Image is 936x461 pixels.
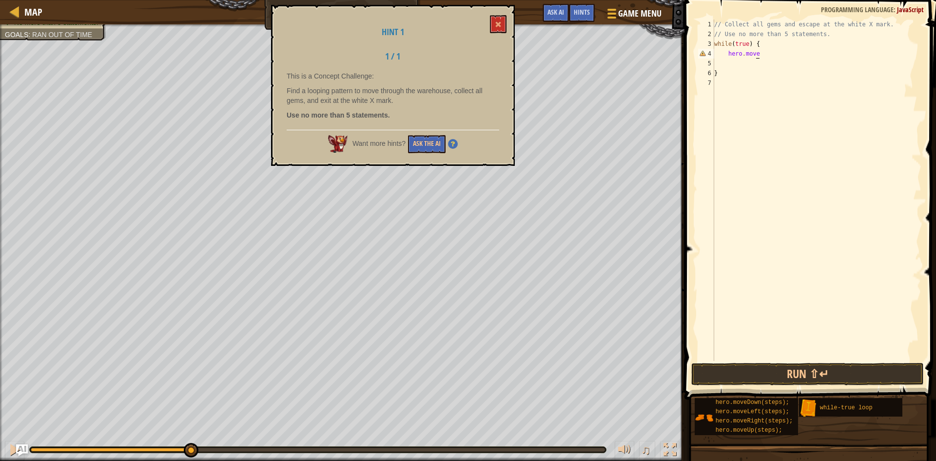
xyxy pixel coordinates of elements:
span: hero.moveRight(steps); [716,418,793,424]
span: hero.moveUp(steps); [716,427,782,434]
span: JavaScript [897,5,924,14]
span: : [28,31,32,39]
button: Ask AI [543,4,569,22]
span: ♫ [641,442,651,457]
span: Hints [574,7,590,17]
strong: Use no more than 5 statements. [287,111,390,119]
button: Toggle fullscreen [660,441,680,461]
p: Find a looping pattern to move through the warehouse, collect all gems, and exit at the white X m... [287,86,499,105]
span: Programming language [821,5,894,14]
img: portrait.png [799,399,818,418]
span: Goals [5,31,28,39]
span: Map [24,5,42,19]
div: 6 [698,68,714,78]
span: while-true loop [820,404,873,411]
button: Ask the AI [408,135,446,153]
button: Ask AI [16,444,28,456]
button: ♫ [639,441,656,461]
button: Game Menu [600,4,667,27]
a: Map [19,5,42,19]
span: Ran out of time [32,31,92,39]
img: portrait.png [695,408,713,427]
div: 2 [698,29,714,39]
img: Hint [448,139,458,149]
p: This is a Concept Challenge: [287,71,499,81]
span: : [894,5,897,14]
div: 7 [698,78,714,88]
span: Hint 1 [382,26,404,38]
span: hero.moveDown(steps); [716,399,789,406]
span: hero.moveLeft(steps); [716,408,789,415]
div: 3 [698,39,714,49]
span: Ask AI [547,7,564,17]
button: Ctrl + P: Pause [5,441,24,461]
div: 1 [698,20,714,29]
span: Game Menu [618,7,662,20]
button: Adjust volume [615,441,634,461]
h2: 1 / 1 [362,52,423,61]
button: Run ⇧↵ [691,363,924,385]
div: 5 [698,59,714,68]
div: 4 [698,49,714,59]
img: AI [328,135,348,153]
span: Want more hints? [352,140,406,147]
